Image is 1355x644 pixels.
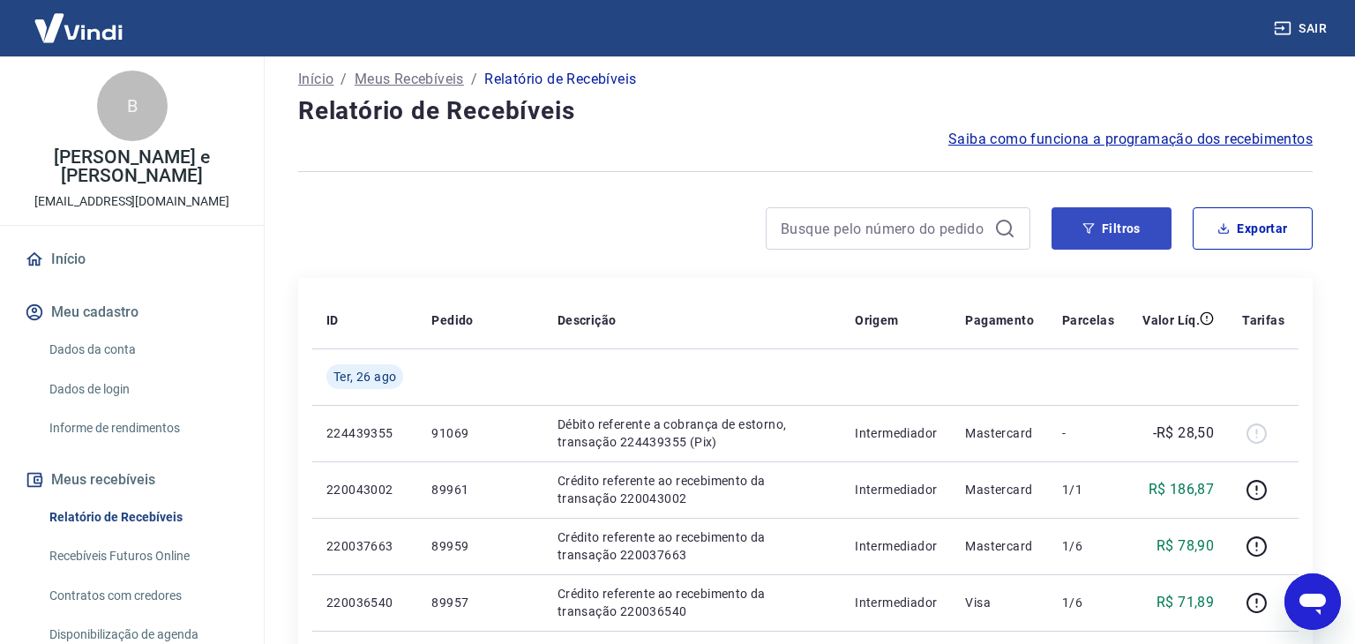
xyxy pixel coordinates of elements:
button: Meu cadastro [21,293,243,332]
p: Mastercard [965,424,1034,442]
a: Saiba como funciona a programação dos recebimentos [948,129,1313,150]
p: Relatório de Recebíveis [484,69,636,90]
a: Recebíveis Futuros Online [42,538,243,574]
p: Pagamento [965,311,1034,329]
a: Contratos com credores [42,578,243,614]
div: B [97,71,168,141]
p: R$ 78,90 [1157,535,1214,557]
p: Crédito referente ao recebimento da transação 220037663 [558,528,827,564]
p: 220036540 [326,594,403,611]
p: Descrição [558,311,617,329]
p: Visa [965,594,1034,611]
p: Crédito referente ao recebimento da transação 220036540 [558,585,827,620]
p: [PERSON_NAME] e [PERSON_NAME] [14,148,250,185]
p: Intermediador [855,424,937,442]
p: / [341,69,347,90]
p: R$ 71,89 [1157,592,1214,613]
p: 89961 [431,481,528,498]
p: 224439355 [326,424,403,442]
input: Busque pelo número do pedido [781,215,987,242]
p: Valor Líq. [1142,311,1200,329]
button: Sair [1270,12,1334,45]
p: 91069 [431,424,528,442]
p: 1/6 [1062,594,1114,611]
button: Meus recebíveis [21,461,243,499]
img: Vindi [21,1,136,55]
p: Crédito referente ao recebimento da transação 220043002 [558,472,827,507]
p: Intermediador [855,481,937,498]
a: Relatório de Recebíveis [42,499,243,535]
span: Ter, 26 ago [333,368,396,386]
p: [EMAIL_ADDRESS][DOMAIN_NAME] [34,192,229,211]
a: Dados de login [42,371,243,408]
h4: Relatório de Recebíveis [298,94,1313,129]
p: 220043002 [326,481,403,498]
a: Início [21,240,243,279]
p: 1/1 [1062,481,1114,498]
a: Meus Recebíveis [355,69,464,90]
p: 1/6 [1062,537,1114,555]
p: Tarifas [1242,311,1284,329]
p: Intermediador [855,537,937,555]
button: Exportar [1193,207,1313,250]
p: / [471,69,477,90]
p: ID [326,311,339,329]
a: Informe de rendimentos [42,410,243,446]
a: Dados da conta [42,332,243,368]
p: 89959 [431,537,528,555]
p: Origem [855,311,898,329]
p: Mastercard [965,537,1034,555]
button: Filtros [1052,207,1172,250]
p: Mastercard [965,481,1034,498]
p: Intermediador [855,594,937,611]
a: Início [298,69,333,90]
iframe: Botão para abrir a janela de mensagens [1284,573,1341,630]
p: Pedido [431,311,473,329]
p: -R$ 28,50 [1153,423,1215,444]
p: - [1062,424,1114,442]
p: 220037663 [326,537,403,555]
p: Parcelas [1062,311,1114,329]
p: R$ 186,87 [1149,479,1215,500]
p: Débito referente a cobrança de estorno, transação 224439355 (Pix) [558,416,827,451]
p: 89957 [431,594,528,611]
